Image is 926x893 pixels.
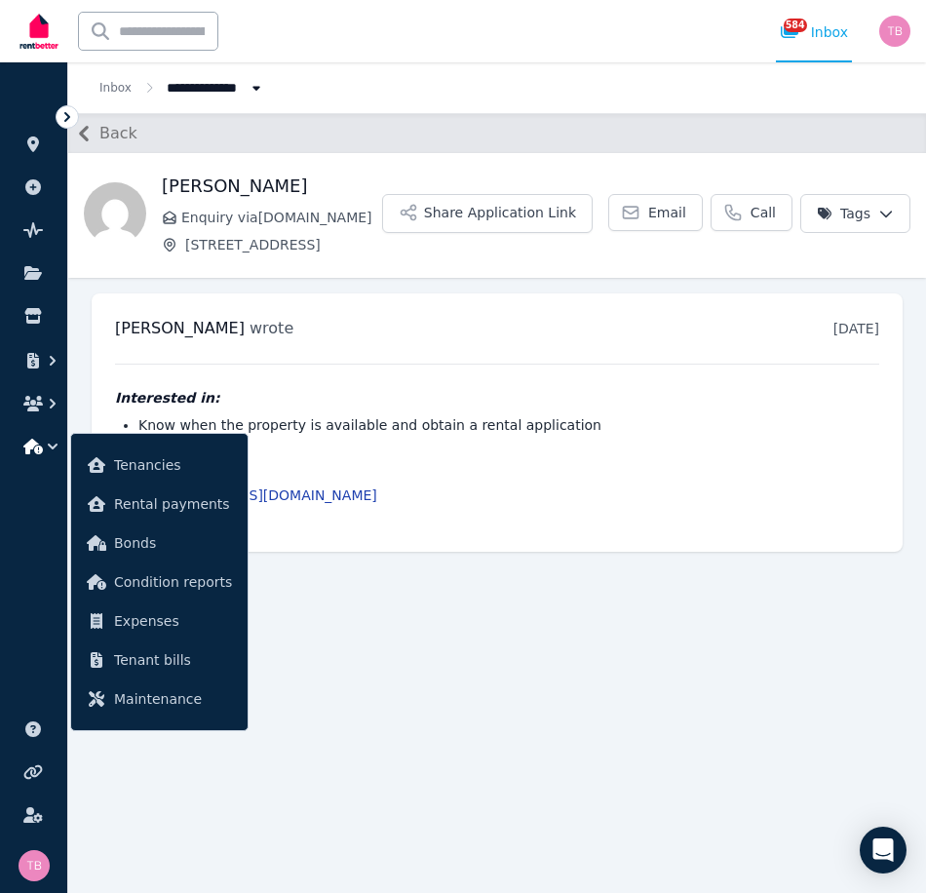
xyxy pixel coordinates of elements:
span: Tags [817,204,870,223]
span: Tenant bills [114,648,232,672]
span: [STREET_ADDRESS] [185,235,382,254]
li: Know when the property is available and obtain a rental application [138,415,879,435]
div: Inbox [780,22,848,42]
a: Rental payments [79,485,240,524]
span: Email [648,203,686,222]
img: Tracy Barrett [879,16,910,47]
h4: Contact details: [115,458,879,478]
span: 584 [784,19,807,32]
a: Condition reports [79,563,240,602]
time: [DATE] [833,321,879,336]
a: Maintenance [79,679,240,718]
span: Maintenance [114,687,232,711]
a: Inbox [99,81,132,95]
a: Expenses [79,602,240,641]
div: Open Intercom Messenger [860,827,907,874]
span: Tenancies [114,453,232,477]
h4: Interested in: [115,388,879,408]
a: Tenancies [79,446,240,485]
img: Tracy Barrett [19,850,50,881]
a: Email [608,194,703,231]
span: Back [99,122,137,145]
a: [EMAIL_ADDRESS][DOMAIN_NAME] [138,487,377,503]
button: Back [68,118,137,149]
img: Jacqueline Leith [84,182,146,245]
span: Condition reports [114,570,232,594]
span: Call [751,203,776,222]
span: Expenses [114,609,232,633]
h1: [PERSON_NAME] [162,173,382,200]
span: Bonds [114,531,232,555]
span: Rental payments [114,492,232,516]
button: Share Application Link [382,194,593,233]
a: Tenant bills [79,641,240,679]
a: Call [711,194,792,231]
nav: Breadcrumb [68,62,297,113]
a: Bonds [79,524,240,563]
span: Enquiry via [DOMAIN_NAME] [181,208,382,227]
span: [PERSON_NAME] [115,319,245,337]
button: Tags [800,194,910,233]
span: wrote [250,319,293,337]
img: RentBetter [16,7,62,56]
